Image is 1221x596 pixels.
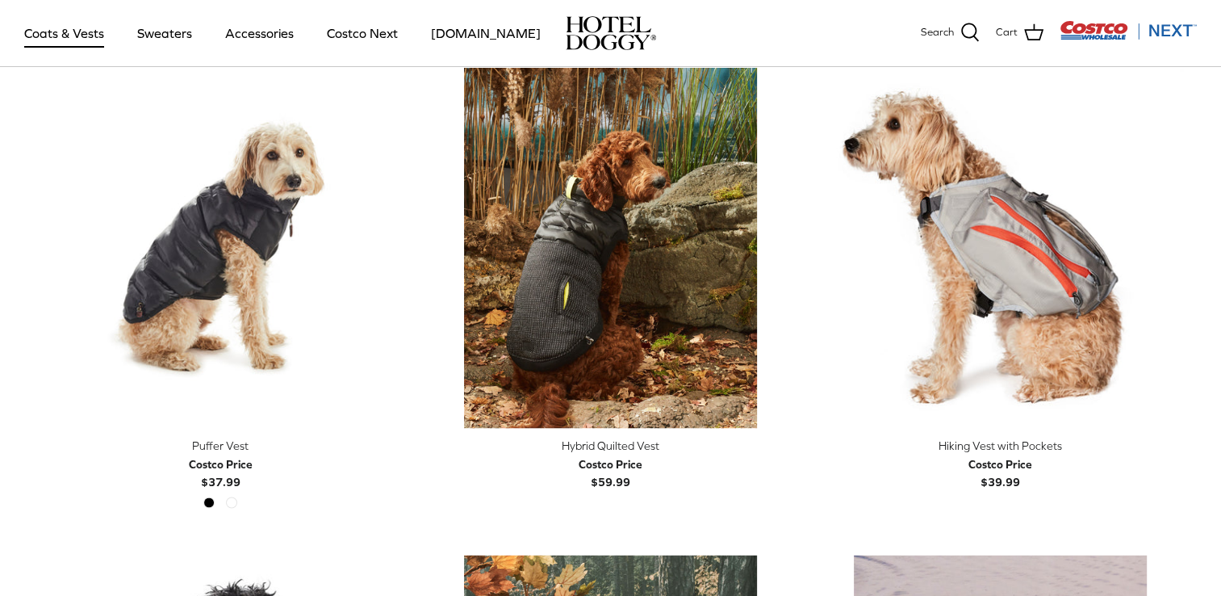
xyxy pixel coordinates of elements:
a: Hiking Vest with Pockets [817,62,1183,428]
b: $37.99 [189,455,253,488]
a: Hybrid Quilted Vest Costco Price$59.99 [428,436,793,490]
a: hoteldoggy.com hoteldoggycom [566,16,656,50]
img: hoteldoggycom [566,16,656,50]
a: Search [921,23,980,44]
div: Costco Price [189,455,253,472]
div: Hiking Vest with Pockets [817,436,1183,454]
a: Coats & Vests [10,6,119,61]
a: Hybrid Quilted Vest [428,62,793,428]
span: Search [921,24,954,41]
a: Accessories [211,6,308,61]
b: $39.99 [968,455,1032,488]
div: Hybrid Quilted Vest [428,436,793,454]
a: Sweaters [123,6,207,61]
div: Costco Price [968,455,1032,472]
b: $59.99 [579,455,642,488]
a: Cart [996,23,1043,44]
div: Puffer Vest [38,436,404,454]
a: Puffer Vest Costco Price$37.99 [38,436,404,490]
img: Costco Next [1060,20,1197,40]
div: Costco Price [579,455,642,472]
a: Hiking Vest with Pockets Costco Price$39.99 [817,436,1183,490]
a: Puffer Vest [38,62,404,428]
a: Costco Next [312,6,412,61]
span: Cart [996,24,1018,41]
a: Visit Costco Next [1060,31,1197,43]
a: [DOMAIN_NAME] [416,6,555,61]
